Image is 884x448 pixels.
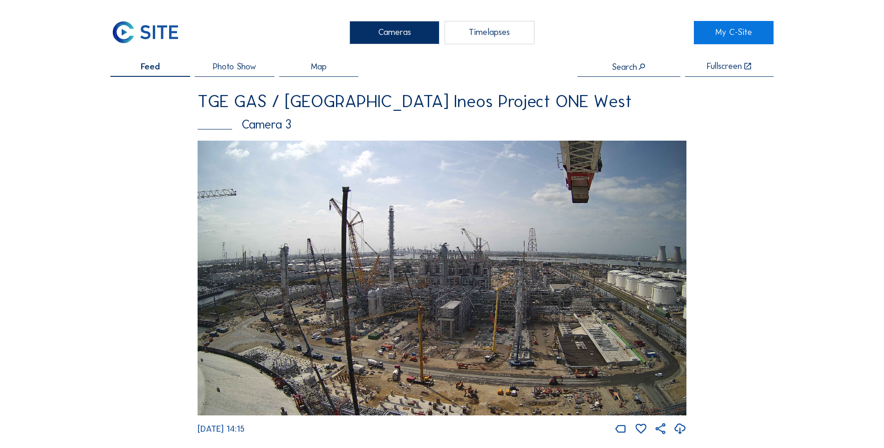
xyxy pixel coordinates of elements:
[198,141,686,415] img: Image
[141,62,160,71] span: Feed
[110,21,180,44] img: C-SITE Logo
[110,21,190,44] a: C-SITE Logo
[198,423,245,434] span: [DATE] 14:15
[349,21,439,44] div: Cameras
[213,62,256,71] span: Photo Show
[311,62,327,71] span: Map
[198,118,686,130] div: Camera 3
[707,62,742,71] div: Fullscreen
[694,21,774,44] a: My C-Site
[198,93,686,110] div: TGE GAS / [GEOGRAPHIC_DATA] Ineos Project ONE West
[445,21,535,44] div: Timelapses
